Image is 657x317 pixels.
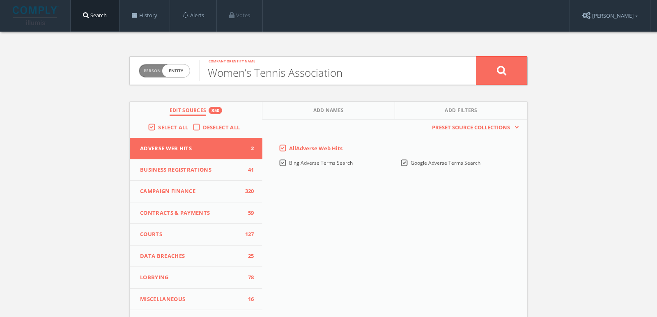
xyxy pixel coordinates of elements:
button: Preset Source Collections [428,124,519,132]
span: 127 [242,230,254,239]
span: 320 [242,187,254,195]
button: Adverse Web Hits2 [130,138,262,159]
span: Campaign Finance [140,187,242,195]
span: Edit Sources [170,107,207,116]
span: Contracts & Payments [140,209,242,217]
span: Adverse Web Hits [140,145,242,153]
span: 25 [242,252,254,260]
span: Miscellaneous [140,295,242,303]
span: 59 [242,209,254,217]
span: Deselect All [203,124,240,131]
span: 78 [242,273,254,282]
span: 2 [242,145,254,153]
span: entity [162,64,190,77]
span: Add Names [313,107,344,116]
span: 16 [242,295,254,303]
button: Miscellaneous16 [130,289,262,310]
button: Data Breaches25 [130,246,262,267]
span: Business Registrations [140,166,242,174]
button: Add Filters [395,102,527,119]
button: Lobbying78 [130,267,262,289]
button: Contracts & Payments59 [130,202,262,224]
span: Add Filters [445,107,478,116]
span: Google Adverse Terms Search [411,159,480,166]
div: 850 [209,107,222,114]
span: All Adverse Web Hits [289,145,342,152]
span: Lobbying [140,273,242,282]
span: Data Breaches [140,252,242,260]
button: Add Names [262,102,395,119]
button: Edit Sources850 [130,102,262,119]
span: Courts [140,230,242,239]
span: Select All [158,124,188,131]
button: Campaign Finance320 [130,181,262,202]
span: 41 [242,166,254,174]
img: illumis [13,6,59,25]
span: Bing Adverse Terms Search [289,159,353,166]
span: Person [144,68,161,74]
button: Courts127 [130,224,262,246]
button: Business Registrations41 [130,159,262,181]
span: Preset Source Collections [428,124,514,132]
